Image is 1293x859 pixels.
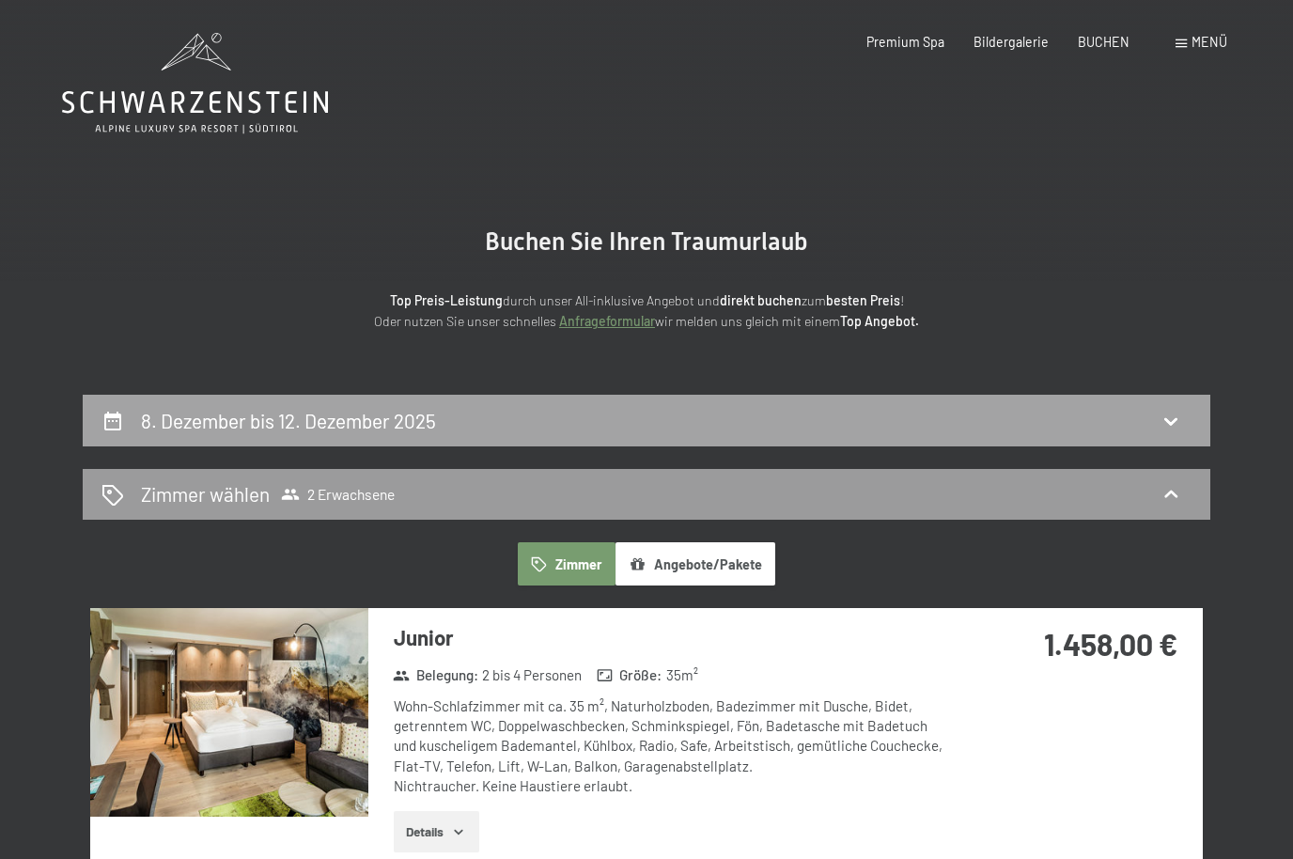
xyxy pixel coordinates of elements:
[1044,626,1177,662] strong: 1.458,00 €
[90,608,368,817] img: mss_renderimg.php
[394,811,479,852] button: Details
[826,292,900,308] strong: besten Preis
[141,480,270,508] h2: Zimmer wählen
[394,623,953,652] h3: Junior
[1078,34,1129,50] a: BUCHEN
[233,290,1060,333] p: durch unser All-inklusive Angebot und zum ! Oder nutzen Sie unser schnelles wir melden uns gleich...
[720,292,802,308] strong: direkt buchen
[281,485,395,504] span: 2 Erwachsene
[394,696,953,796] div: Wohn-Schlafzimmer mit ca. 35 m², Naturholzboden, Badezimmer mit Dusche, Bidet, getrenntem WC, Dop...
[485,227,808,256] span: Buchen Sie Ihren Traumurlaub
[1192,34,1227,50] span: Menü
[840,313,919,329] strong: Top Angebot.
[141,409,436,432] h2: 8. Dezember bis 12. Dezember 2025
[866,34,944,50] a: Premium Spa
[615,542,775,586] button: Angebote/Pakete
[393,665,478,685] strong: Belegung :
[390,292,503,308] strong: Top Preis-Leistung
[482,665,582,685] span: 2 bis 4 Personen
[597,665,662,685] strong: Größe :
[559,313,655,329] a: Anfrageformular
[666,665,698,685] span: 35 m²
[518,542,615,586] button: Zimmer
[974,34,1049,50] a: Bildergalerie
